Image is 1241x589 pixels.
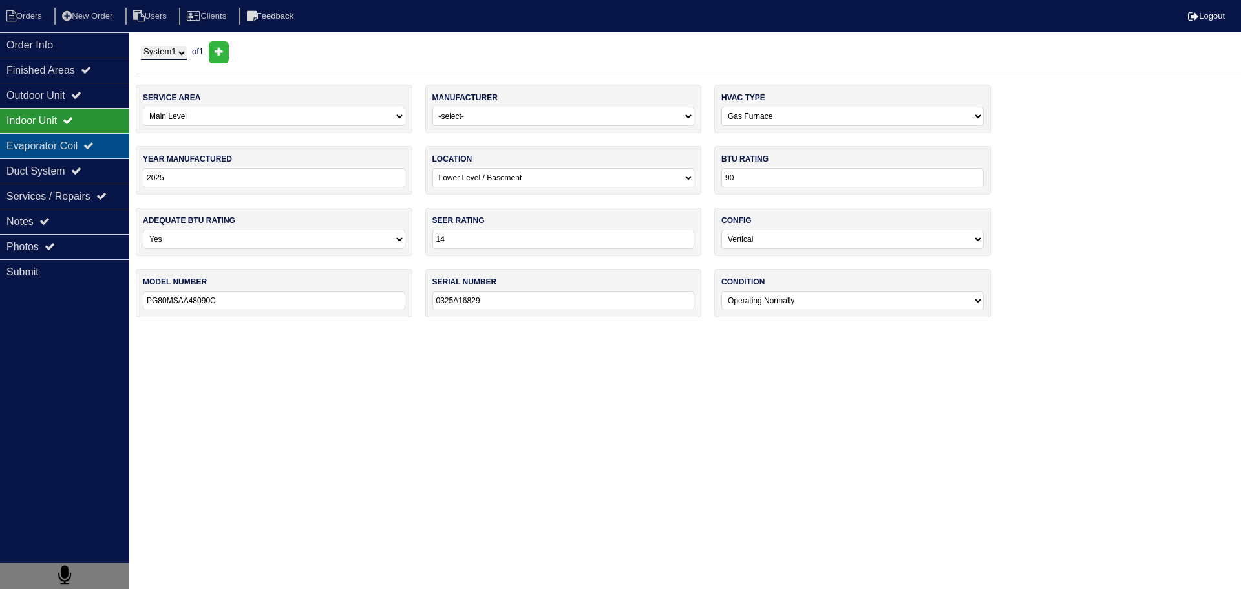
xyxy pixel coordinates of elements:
[125,8,177,25] li: Users
[432,276,497,288] label: serial number
[432,153,472,165] label: location
[143,153,232,165] label: year manufactured
[721,153,769,165] label: btu rating
[721,276,765,288] label: condition
[721,215,752,226] label: config
[143,92,200,103] label: service area
[179,8,237,25] li: Clients
[143,276,207,288] label: model number
[179,11,237,21] a: Clients
[143,215,235,226] label: adequate btu rating
[1188,11,1225,21] a: Logout
[239,8,304,25] li: Feedback
[721,92,765,103] label: hvac type
[136,41,1241,63] div: of 1
[54,8,123,25] li: New Order
[432,215,485,226] label: seer rating
[432,92,498,103] label: manufacturer
[54,11,123,21] a: New Order
[125,11,177,21] a: Users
